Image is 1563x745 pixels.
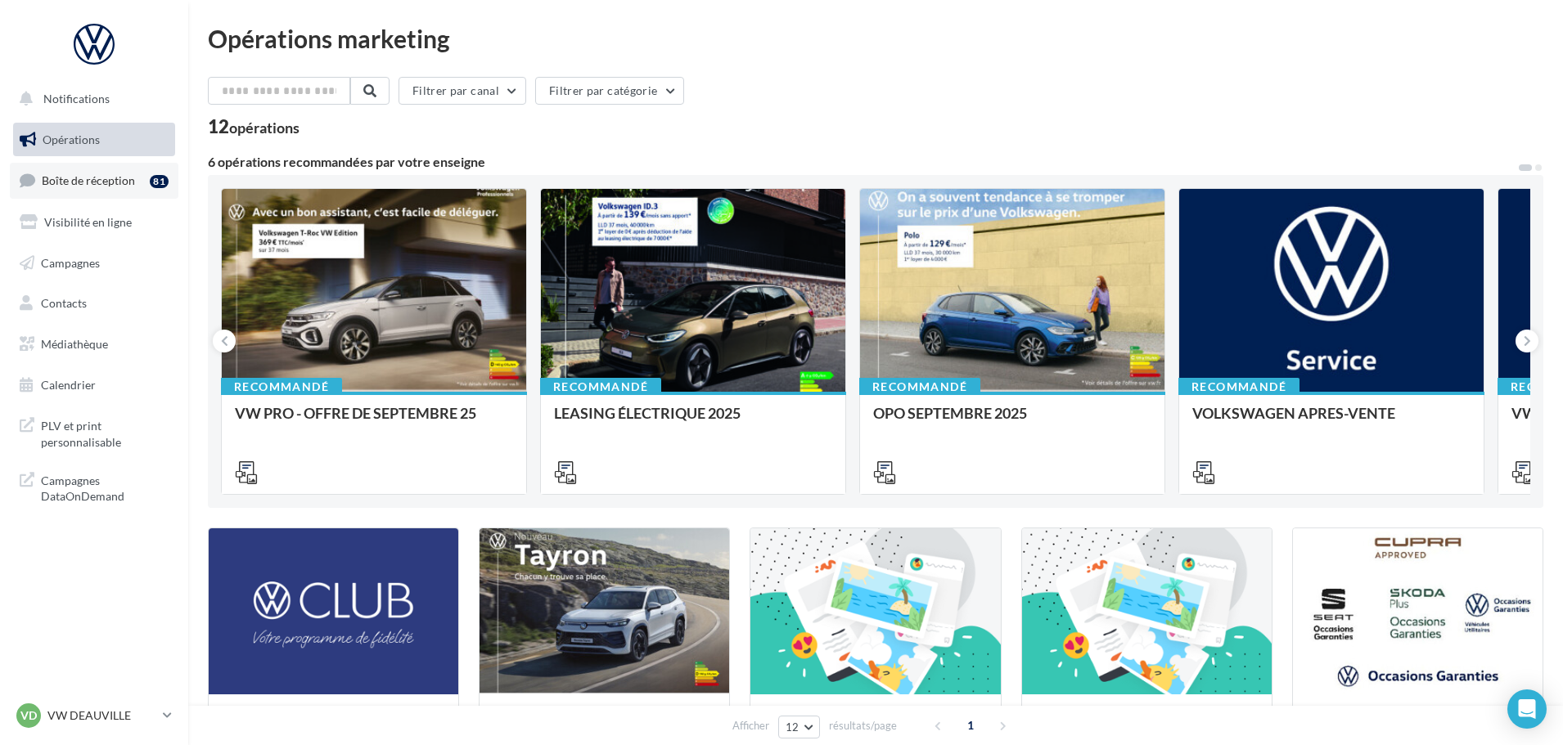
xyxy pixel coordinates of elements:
span: 12 [786,720,800,734]
div: OPO SEPTEMBRE 2025 [873,405,1151,438]
span: Calendrier [41,378,96,392]
span: Médiathèque [41,337,108,351]
a: Médiathèque [10,327,178,361]
span: Afficher [732,718,769,734]
div: VW PRO - OFFRE DE SEPTEMBRE 25 [235,405,513,438]
span: PLV et print personnalisable [41,415,169,450]
a: PLV et print personnalisable [10,408,178,456]
div: Open Intercom Messenger [1507,689,1547,729]
a: Campagnes [10,246,178,280]
p: VW DEAUVILLE [47,707,156,724]
div: Recommandé [859,378,980,396]
span: Campagnes [41,255,100,269]
div: Recommandé [221,378,342,396]
div: Recommandé [540,378,661,396]
span: Boîte de réception [42,173,135,187]
div: VOLKSWAGEN APRES-VENTE [1192,405,1471,438]
a: Calendrier [10,368,178,402]
a: Boîte de réception81 [10,163,178,198]
div: 6 opérations recommandées par votre enseigne [208,155,1517,168]
span: Notifications [43,92,110,105]
a: Visibilité en ligne [10,205,178,240]
span: résultats/page [829,718,897,734]
a: Opérations [10,123,178,157]
span: VD [20,707,37,724]
div: LEASING ÉLECTRIQUE 2025 [554,405,832,438]
a: Contacts [10,286,178,321]
div: Recommandé [1178,378,1299,396]
button: Notifications [10,82,172,116]
div: opérations [229,120,300,135]
button: 12 [778,716,820,738]
div: Opérations marketing [208,26,1543,51]
a: VD VW DEAUVILLE [13,700,175,731]
span: 1 [957,712,984,738]
span: Visibilité en ligne [44,215,132,229]
span: Contacts [41,296,87,310]
button: Filtrer par catégorie [535,77,684,105]
div: 12 [208,118,300,136]
div: 81 [150,175,169,188]
button: Filtrer par canal [399,77,526,105]
span: Campagnes DataOnDemand [41,469,169,505]
span: Opérations [43,132,100,146]
a: Campagnes DataOnDemand [10,463,178,511]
